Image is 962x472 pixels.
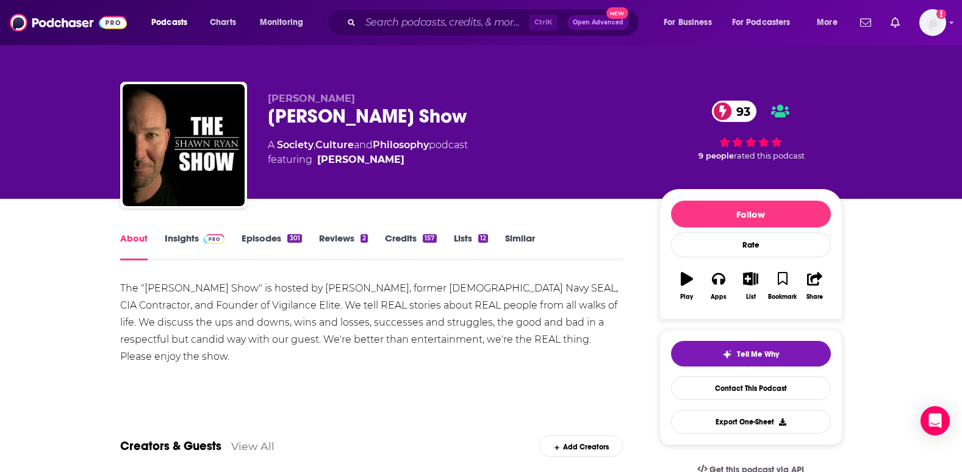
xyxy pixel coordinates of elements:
[210,14,236,31] span: Charts
[680,293,693,301] div: Play
[724,13,808,32] button: open menu
[361,234,368,243] div: 2
[724,101,756,122] span: 93
[712,101,756,122] a: 93
[659,93,842,168] div: 93 9 peoplerated this podcast
[385,232,436,260] a: Credits157
[317,152,404,167] a: Shawn Ryan
[573,20,623,26] span: Open Advanced
[539,435,623,457] div: Add Creators
[268,138,468,167] div: A podcast
[354,139,373,151] span: and
[767,264,799,308] button: Bookmark
[886,12,905,33] a: Show notifications dropdown
[664,14,712,31] span: For Business
[606,7,628,19] span: New
[671,341,831,367] button: tell me why sparkleTell Me Why
[339,9,651,37] div: Search podcasts, credits, & more...
[919,9,946,36] span: Logged in as xan.giglio
[260,14,303,31] span: Monitoring
[732,14,791,31] span: For Podcasters
[734,151,805,160] span: rated this podcast
[204,234,225,244] img: Podchaser Pro
[734,264,766,308] button: List
[855,12,876,33] a: Show notifications dropdown
[671,410,831,434] button: Export One-Sheet
[315,139,354,151] a: Culture
[919,9,946,36] img: User Profile
[746,293,756,301] div: List
[268,93,355,104] span: [PERSON_NAME]
[151,14,187,31] span: Podcasts
[671,376,831,400] a: Contact This Podcast
[703,264,734,308] button: Apps
[314,139,315,151] span: ,
[799,264,830,308] button: Share
[936,9,946,19] svg: Add a profile image
[123,84,245,206] img: Shawn Ryan Show
[698,151,734,160] span: 9 people
[478,234,488,243] div: 12
[806,293,823,301] div: Share
[165,232,225,260] a: InsightsPodchaser Pro
[287,234,301,243] div: 301
[319,232,368,260] a: Reviews2
[251,13,319,32] button: open menu
[454,232,488,260] a: Lists12
[722,349,732,359] img: tell me why sparkle
[423,234,436,243] div: 157
[817,14,838,31] span: More
[361,13,529,32] input: Search podcasts, credits, & more...
[120,232,148,260] a: About
[808,13,853,32] button: open menu
[143,13,203,32] button: open menu
[671,232,831,257] div: Rate
[655,13,727,32] button: open menu
[919,9,946,36] button: Show profile menu
[671,264,703,308] button: Play
[373,139,429,151] a: Philosophy
[268,152,468,167] span: featuring
[202,13,243,32] a: Charts
[120,438,221,454] a: Creators & Guests
[737,349,779,359] span: Tell Me Why
[120,280,623,365] div: The "[PERSON_NAME] Show" is hosted by [PERSON_NAME], former [DEMOGRAPHIC_DATA] Navy SEAL, CIA Con...
[10,11,127,34] img: Podchaser - Follow, Share and Rate Podcasts
[529,15,558,30] span: Ctrl K
[277,139,314,151] a: Society
[711,293,727,301] div: Apps
[768,293,797,301] div: Bookmark
[921,406,950,435] div: Open Intercom Messenger
[567,15,629,30] button: Open AdvancedNew
[242,232,301,260] a: Episodes301
[231,440,275,452] a: View All
[505,232,535,260] a: Similar
[671,201,831,227] button: Follow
